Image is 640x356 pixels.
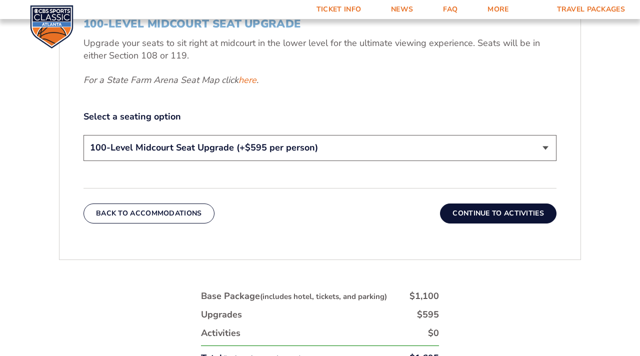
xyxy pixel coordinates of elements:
[238,74,256,86] a: here
[201,290,387,302] div: Base Package
[83,74,258,86] em: For a State Farm Arena Seat Map click .
[83,37,556,62] p: Upgrade your seats to sit right at midcourt in the lower level for the ultimate viewing experienc...
[30,5,73,48] img: CBS Sports Classic
[83,17,556,30] h3: 100-Level Midcourt Seat Upgrade
[201,308,242,321] div: Upgrades
[440,203,556,223] button: Continue To Activities
[83,203,214,223] button: Back To Accommodations
[83,110,556,123] label: Select a seating option
[417,308,439,321] div: $595
[428,327,439,339] div: $0
[201,327,240,339] div: Activities
[260,291,387,301] small: (includes hotel, tickets, and parking)
[409,290,439,302] div: $1,100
